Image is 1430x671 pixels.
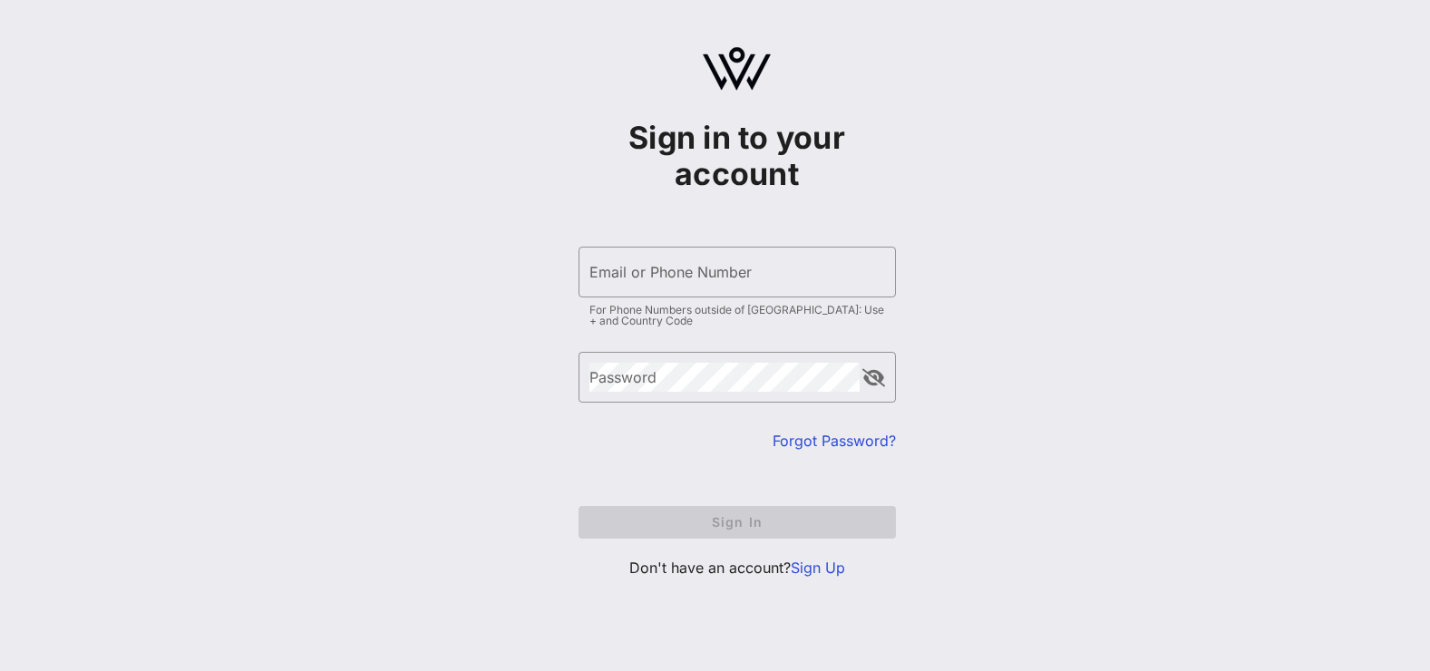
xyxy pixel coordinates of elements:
a: Sign Up [791,559,845,577]
img: logo.svg [703,47,771,91]
p: Don't have an account? [579,557,896,579]
a: Forgot Password? [773,432,896,450]
button: append icon [862,369,885,387]
h1: Sign in to your account [579,120,896,192]
div: For Phone Numbers outside of [GEOGRAPHIC_DATA]: Use + and Country Code [589,305,885,326]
